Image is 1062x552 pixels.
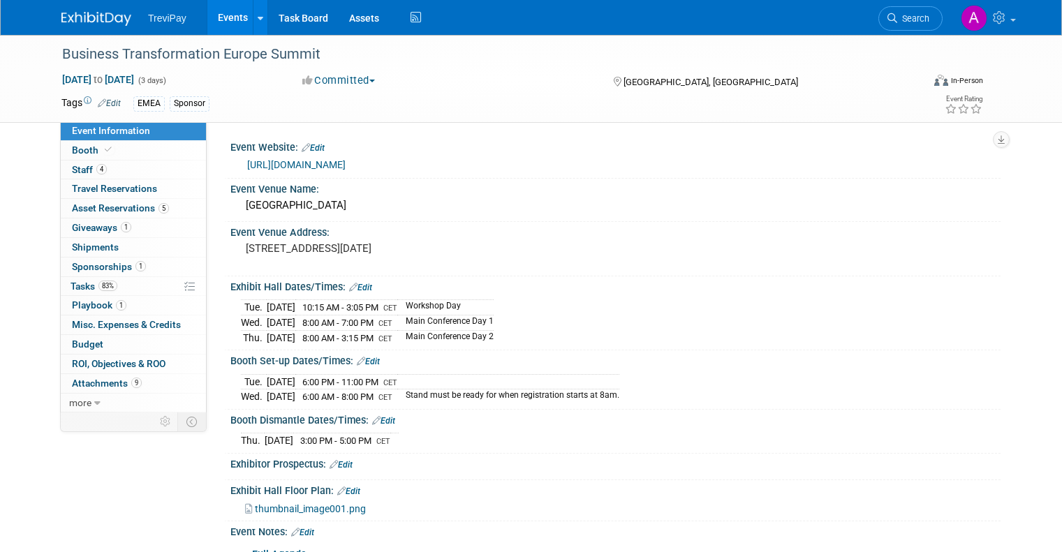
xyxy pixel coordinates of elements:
[72,378,142,389] span: Attachments
[230,410,1001,428] div: Booth Dismantle Dates/Times:
[297,73,381,88] button: Committed
[61,335,206,354] a: Budget
[57,42,905,67] div: Business Transformation Europe Summit
[291,528,314,537] a: Edit
[72,125,150,136] span: Event Information
[241,389,267,404] td: Wed.
[376,437,390,446] span: CET
[934,75,948,86] img: Format-Inperson.png
[105,146,112,154] i: Booth reservation complete
[383,378,397,387] span: CET
[61,12,131,26] img: ExhibitDay
[255,503,366,514] span: thumbnail_image001.png
[72,202,169,214] span: Asset Reservations
[61,315,206,334] a: Misc. Expenses & Credits
[247,159,346,170] a: [URL][DOMAIN_NAME]
[61,121,206,140] a: Event Information
[91,74,105,85] span: to
[267,300,295,315] td: [DATE]
[98,281,117,291] span: 83%
[148,13,186,24] span: TreviPay
[61,141,206,160] a: Booth
[265,433,293,448] td: [DATE]
[302,143,325,153] a: Edit
[847,73,983,94] div: Event Format
[300,435,371,446] span: 3:00 PM - 5:00 PM
[230,137,1001,155] div: Event Website:
[116,300,126,311] span: 1
[302,333,374,343] span: 8:00 AM - 3:15 PM
[302,302,378,313] span: 10:15 AM - 3:05 PM
[241,195,990,216] div: [GEOGRAPHIC_DATA]
[349,283,372,292] a: Edit
[230,454,1001,472] div: Exhibitor Prospectus:
[241,300,267,315] td: Tue.
[61,73,135,86] span: [DATE] [DATE]
[246,242,536,255] pre: [STREET_ADDRESS][DATE]
[230,222,1001,239] div: Event Venue Address:
[397,330,494,345] td: Main Conference Day 2
[72,222,131,233] span: Giveaways
[61,394,206,412] a: more
[96,164,107,174] span: 4
[230,521,1001,539] div: Event Notes:
[378,393,392,402] span: CET
[267,374,295,389] td: [DATE]
[61,179,206,198] a: Travel Reservations
[61,96,121,112] td: Tags
[624,77,798,87] span: [GEOGRAPHIC_DATA], [GEOGRAPHIC_DATA]
[61,374,206,393] a: Attachments9
[950,75,983,86] div: In-Person
[961,5,987,31] img: Alen Lovric
[61,258,206,276] a: Sponsorships1
[69,397,91,408] span: more
[897,13,929,24] span: Search
[302,377,378,387] span: 6:00 PM - 11:00 PM
[383,304,397,313] span: CET
[135,261,146,271] span: 1
[72,358,165,369] span: ROI, Objectives & ROO
[178,412,207,431] td: Toggle Event Tabs
[154,412,178,431] td: Personalize Event Tab Strip
[230,350,1001,368] div: Booth Set-up Dates/Times:
[378,319,392,328] span: CET
[72,183,157,194] span: Travel Reservations
[267,389,295,404] td: [DATE]
[61,161,206,179] a: Staff4
[170,96,209,111] div: Sponsor
[98,98,121,108] a: Edit
[230,276,1001,294] div: Exhibit Hall Dates/Times:
[72,338,103,350] span: Budget
[72,261,146,272] span: Sponsorships
[241,315,267,331] td: Wed.
[72,299,126,311] span: Playbook
[133,96,165,111] div: EMEA
[158,203,169,214] span: 5
[71,281,117,292] span: Tasks
[241,433,265,448] td: Thu.
[397,389,619,404] td: Stand must be ready for when registration starts at 8am.
[121,222,131,232] span: 1
[131,378,142,388] span: 9
[267,330,295,345] td: [DATE]
[230,480,1001,498] div: Exhibit Hall Floor Plan:
[61,296,206,315] a: Playbook1
[61,199,206,218] a: Asset Reservations5
[72,319,181,330] span: Misc. Expenses & Credits
[378,334,392,343] span: CET
[61,355,206,373] a: ROI, Objectives & ROO
[241,374,267,389] td: Tue.
[357,357,380,366] a: Edit
[245,503,366,514] a: thumbnail_image001.png
[72,144,115,156] span: Booth
[61,238,206,257] a: Shipments
[397,300,494,315] td: Workshop Day
[330,460,353,470] a: Edit
[72,241,119,253] span: Shipments
[267,315,295,331] td: [DATE]
[878,6,943,31] a: Search
[397,315,494,331] td: Main Conference Day 1
[230,179,1001,196] div: Event Venue Name:
[72,164,107,175] span: Staff
[61,277,206,296] a: Tasks83%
